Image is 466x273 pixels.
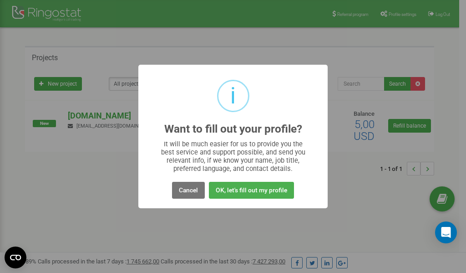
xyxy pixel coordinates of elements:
button: Open CMP widget [5,247,26,268]
div: i [230,81,236,111]
button: OK, let's fill out my profile [209,182,294,199]
button: Cancel [172,182,205,199]
div: It will be much easier for us to provide you the best service and support possible, and send you ... [157,140,310,173]
h2: Want to fill out your profile? [164,123,302,135]
div: Open Intercom Messenger [435,221,457,243]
